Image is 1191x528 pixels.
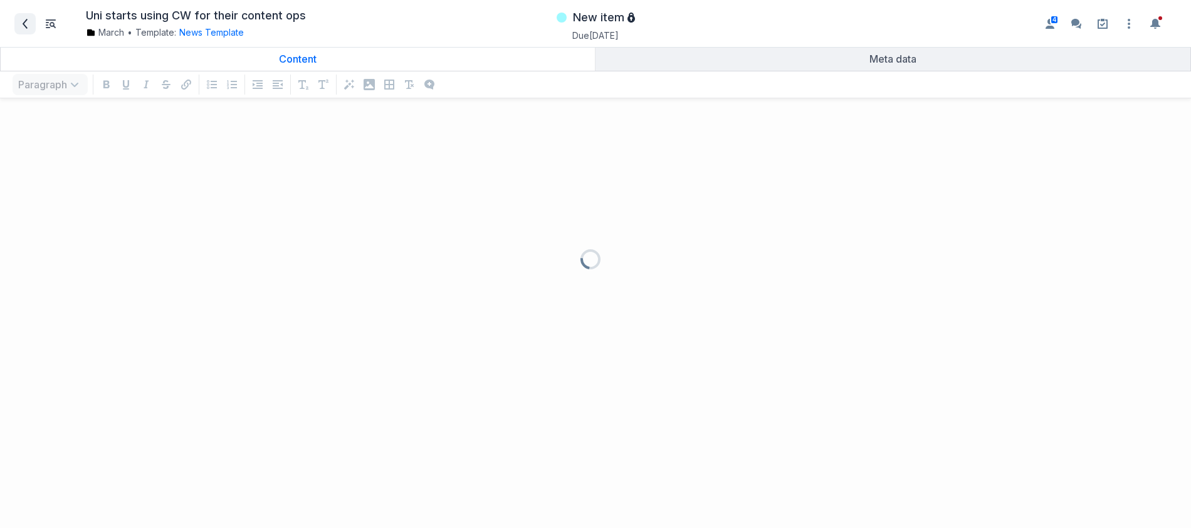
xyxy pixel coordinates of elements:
[601,53,1185,65] div: Meta data
[1093,14,1113,34] a: Setup guide
[572,30,619,41] span: Due
[127,26,132,39] span: •
[14,13,36,34] a: Back
[1040,14,1060,34] button: Enable the assignees sidebar
[572,29,619,42] button: Due[DATE]
[86,26,124,39] a: March
[86,9,306,23] h1: Uni starts using CW for their content ops
[595,47,1190,71] a: Meta data
[86,26,393,39] div: Template:
[1050,15,1059,24] span: 4
[1066,14,1086,34] button: Enable the commenting sidebar
[6,53,590,65] div: Content
[1145,14,1165,34] button: Toggle the notification sidebar
[10,71,90,98] div: Paragraph
[179,26,244,39] button: News Template
[1,47,595,71] a: Content
[555,6,637,29] button: New item
[573,10,624,25] h3: New item
[406,6,785,41] div: New itemDue[DATE]
[41,14,61,34] button: Toggle Item List
[589,29,619,42] span: [DATE]
[176,26,244,39] div: News Template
